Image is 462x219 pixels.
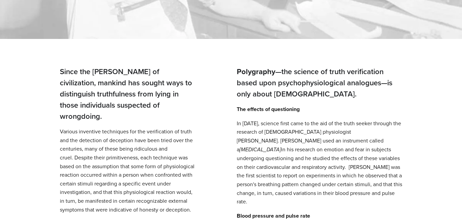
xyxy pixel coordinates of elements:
[237,119,402,206] p: In [DATE], science first came to the aid of the truth seeker through the research of [DEMOGRAPHIC...
[237,105,300,113] strong: The effects of questioning
[237,66,275,77] strong: Polygraphy
[239,147,281,153] em: [MEDICAL_DATA]
[60,66,196,122] h3: Since the [PERSON_NAME] of civilization, mankind has sought ways to distinguish truthfulness from...
[237,66,402,100] h3: —the science of truth verification based upon psychophysiological analogues—is only about [DEMOGR...
[60,127,196,214] p: Various inventive techniques for the verification of truth and the detection of deception have be...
